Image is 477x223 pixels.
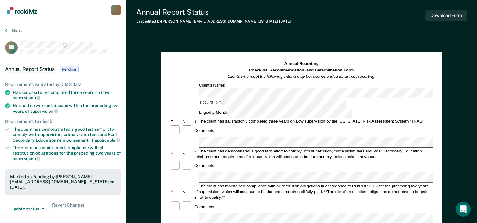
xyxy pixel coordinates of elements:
[5,82,121,87] div: Requirements validated by OIMS data
[284,61,319,66] strong: Annual Reporting
[95,138,120,143] span: applicable
[193,183,433,200] div: 3. The client has maintained compliance with all restitution obligations in accordance to PD/POP-...
[13,127,121,143] div: The client has demonstrated a good faith effort to comply with supervision, crime victim fees and...
[170,189,181,194] div: Y
[60,66,79,72] span: Pending
[228,74,376,79] em: Clients who meet the following criteria may be recommended for annual reporting.
[30,109,58,114] span: supervision
[13,103,121,114] div: Has had no warrants issued within the preceding two years of
[198,98,347,108] div: TDCJ/SID #:
[111,5,121,15] button: Profile dropdown button
[13,95,40,100] span: supervision
[111,5,121,15] div: E I
[170,151,181,157] div: Y
[198,108,353,118] div: Eligibility Month:
[136,19,291,24] div: Last edited by [PERSON_NAME][EMAIL_ADDRESS][DOMAIN_NAME][US_STATE]
[13,156,40,161] span: supervision
[52,203,85,215] span: Revert Changes
[13,90,121,100] div: Has successfully completed three years on Low
[136,8,291,17] div: Annual Report Status
[5,66,55,72] span: Annual Report Status
[5,119,121,124] div: Requirements to check
[170,118,181,124] div: Y
[5,203,49,215] button: Update status
[279,19,291,24] span: [DATE]
[182,118,193,124] div: N
[193,148,433,159] div: 2. The client has demonstrated a good faith effort to comply with supervision, crime victim fees ...
[456,202,471,217] div: Open Intercom Messenger
[182,189,193,194] div: N
[182,151,193,157] div: N
[193,128,216,134] div: Comments:
[5,28,22,33] button: Back
[193,118,433,124] div: 1. The client has satisfactorily completed three years on Low supervision by the [US_STATE] Risk ...
[193,204,216,209] div: Comments:
[13,145,121,161] div: The client has maintained compliance with all restitution obligations for the preceding two years of
[193,163,216,169] div: Comments:
[425,10,467,21] button: Download Form
[7,7,37,14] img: Recidiviz
[249,68,354,72] strong: Checklist, Recommendation, and Determination Form
[10,174,116,190] div: Marked as Pending by [PERSON_NAME][EMAIL_ADDRESS][DOMAIN_NAME][US_STATE] on [DATE].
